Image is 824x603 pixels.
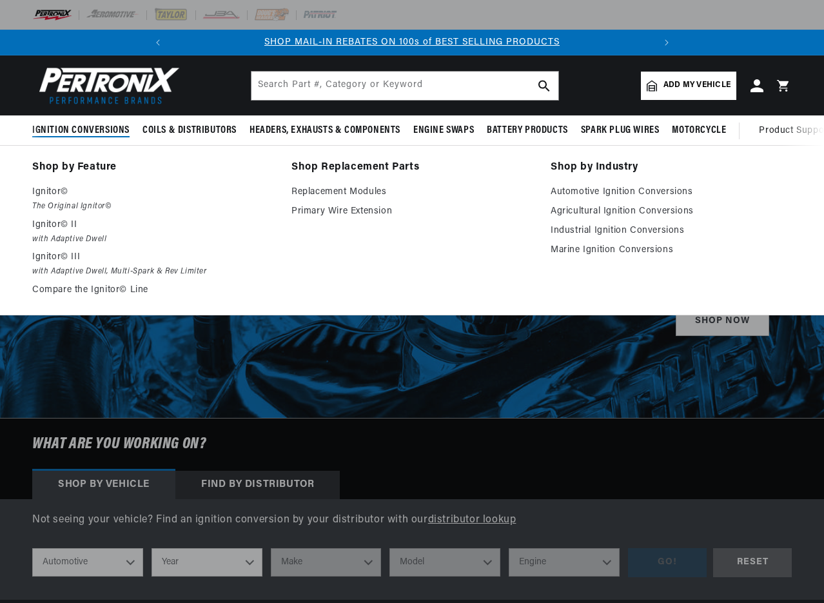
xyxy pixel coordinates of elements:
[676,307,769,336] a: SHOP NOW
[32,184,273,213] a: Ignitor© The Original Ignitor©
[551,242,792,258] a: Marine Ignition Conversions
[243,115,407,146] summary: Headers, Exhausts & Components
[480,115,574,146] summary: Battery Products
[665,115,732,146] summary: Motorcycle
[32,159,273,177] a: Shop by Feature
[291,184,533,200] a: Replacement Modules
[713,548,792,577] div: RESET
[32,265,273,279] em: with Adaptive Dwell, Multi-Spark & Rev Limiter
[291,204,533,219] a: Primary Wire Extension
[551,184,792,200] a: Automotive Ignition Conversions
[487,124,568,137] span: Battery Products
[175,471,340,499] div: Find by Distributor
[32,184,273,200] p: Ignitor©
[551,159,792,177] a: Shop by Industry
[250,124,400,137] span: Headers, Exhausts & Components
[654,30,680,55] button: Translation missing: en.sections.announcements.next_announcement
[264,37,560,47] a: SHOP MAIL-IN REBATES ON 100s of BEST SELLING PRODUCTS
[32,217,273,233] p: Ignitor© II
[171,35,654,50] div: Announcement
[145,30,171,55] button: Translation missing: en.sections.announcements.previous_announcement
[32,512,792,529] p: Not seeing your vehicle? Find an ignition conversion by your distributor with our
[428,515,516,525] a: distributor lookup
[641,72,736,100] a: Add my vehicle
[152,548,262,577] select: Year
[551,223,792,239] a: Industrial Ignition Conversions
[663,79,731,92] span: Add my vehicle
[136,115,243,146] summary: Coils & Distributors
[509,548,620,577] select: Engine
[407,115,480,146] summary: Engine Swaps
[32,200,273,213] em: The Original Ignitor©
[32,548,143,577] select: Ride Type
[171,35,654,50] div: 1 of 2
[271,548,382,577] select: Make
[32,63,181,108] img: Pertronix
[581,124,660,137] span: Spark Plug Wires
[291,159,533,177] a: Shop Replacement Parts
[32,217,273,246] a: Ignitor© II with Adaptive Dwell
[551,204,792,219] a: Agricultural Ignition Conversions
[413,124,474,137] span: Engine Swaps
[32,471,175,499] div: Shop by vehicle
[672,124,726,137] span: Motorcycle
[32,233,273,246] em: with Adaptive Dwell
[251,72,558,100] input: Search Part #, Category or Keyword
[32,250,273,279] a: Ignitor© III with Adaptive Dwell, Multi-Spark & Rev Limiter
[530,72,558,100] button: search button
[142,124,237,137] span: Coils & Distributors
[389,548,500,577] select: Model
[574,115,666,146] summary: Spark Plug Wires
[32,124,130,137] span: Ignition Conversions
[32,250,273,265] p: Ignitor© III
[32,282,273,298] a: Compare the Ignitor© Line
[32,115,136,146] summary: Ignition Conversions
